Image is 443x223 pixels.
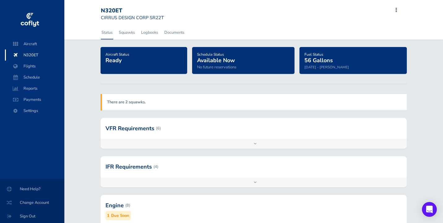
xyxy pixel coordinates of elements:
[304,65,349,70] small: [DATE] - [PERSON_NAME]
[11,38,58,49] span: Aircraft
[7,197,57,208] span: Change Account
[304,57,333,64] span: 56 Gallons
[164,26,185,39] a: Documents
[101,7,164,14] div: N320ET
[7,183,57,195] span: Need Help?
[11,94,58,105] span: Payments
[304,52,323,57] span: Fuel Status
[11,72,58,83] span: Schedule
[140,26,159,39] a: Logbooks
[101,26,113,39] a: Status
[105,52,129,57] span: Aircraft Status
[11,105,58,116] span: Settings
[7,211,57,222] span: Sign Out
[197,57,235,64] span: Available Now
[111,212,129,219] small: Due Soon
[11,61,58,72] span: Flights
[19,11,40,29] img: coflyt logo
[118,26,135,39] a: Squawks
[105,57,122,64] span: Ready
[422,202,437,217] div: Open Intercom Messenger
[197,50,235,64] a: Schedule StatusAvailable Now
[197,52,224,57] span: Schedule Status
[11,49,58,61] span: N320ET
[107,99,146,105] a: There are 2 squawks.
[197,64,236,70] span: No future reservations
[11,83,58,94] span: Reports
[101,15,164,21] small: CIRRUS DESIGN CORP SR22T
